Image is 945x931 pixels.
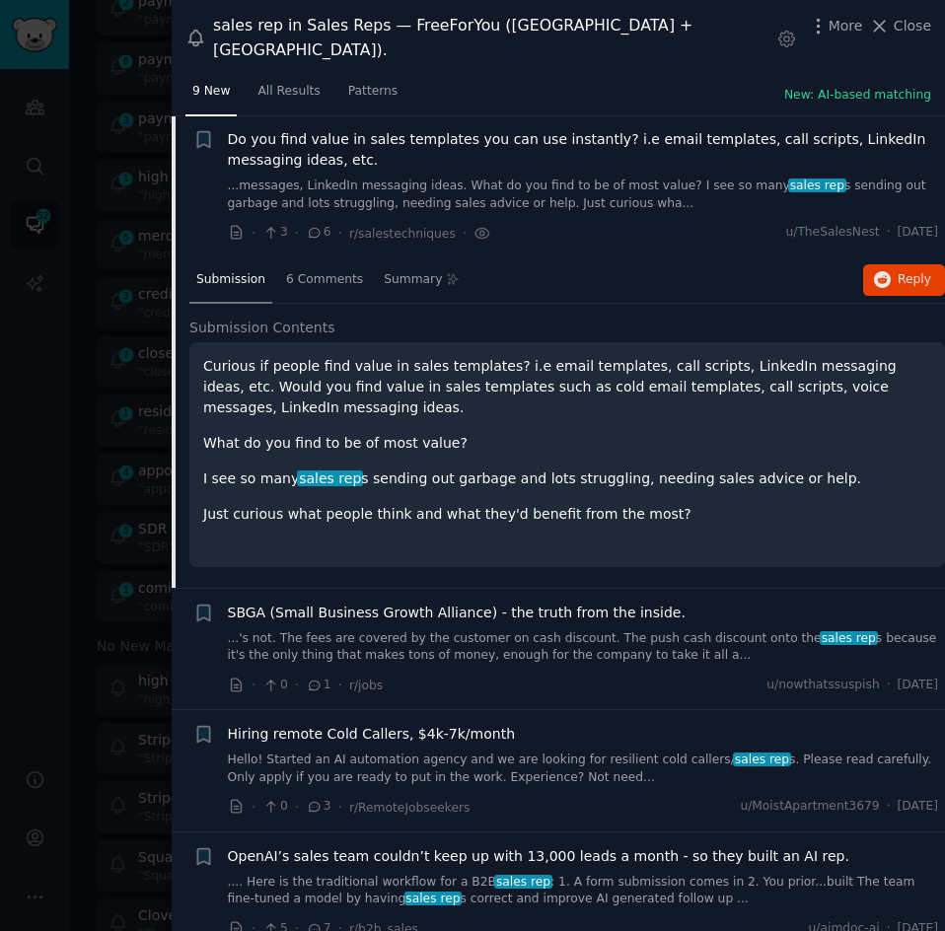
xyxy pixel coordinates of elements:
a: Hello! Started an AI automation agency and we are looking for resilient cold callers/sales reps. ... [228,752,939,786]
span: sales rep [404,892,463,905]
a: Hiring remote Cold Callers, $4k-7k/month [228,724,516,745]
span: Close [894,16,931,36]
span: u/MoistApartment3679 [740,798,879,816]
span: r/salestechniques [349,227,456,241]
span: r/jobs [349,679,383,692]
span: · [295,223,299,244]
span: · [887,798,891,816]
span: 0 [262,677,287,694]
span: [DATE] [898,798,938,816]
button: Close [869,16,931,36]
a: SBGA (Small Business Growth Alliance) - the truth from the inside. [228,603,686,623]
a: OpenAI’s sales team couldn’t keep up with 13,000 leads a month - so they built an AI rep. [228,846,849,867]
span: · [338,797,342,818]
span: · [295,675,299,695]
span: All Results [257,83,320,101]
span: sales rep [297,470,363,486]
a: 9 New [185,76,237,116]
span: · [252,797,255,818]
span: · [295,797,299,818]
span: u/nowthatssuspish [766,677,879,694]
span: More [829,16,863,36]
a: .... Here is the traditional workflow for a B2Bsales rep: 1. A form submission comes in 2. You pr... [228,874,939,908]
span: · [887,224,891,242]
span: r/RemoteJobseekers [349,801,470,815]
a: All Results [251,76,327,116]
button: More [808,16,863,36]
span: 6 Comments [286,271,363,289]
button: New: AI-based matching [784,87,931,105]
span: · [252,223,255,244]
span: Submission Contents [189,318,335,338]
span: Summary [384,271,442,289]
span: [DATE] [898,677,938,694]
span: Patterns [348,83,398,101]
span: sales rep [820,631,878,645]
p: What do you find to be of most value? [203,433,931,454]
span: · [338,223,342,244]
span: [DATE] [898,224,938,242]
span: · [252,675,255,695]
p: Just curious what people think and what they'd benefit from the most? [203,504,931,525]
p: I see so many s sending out garbage and lots struggling, needing sales advice or help. [203,468,931,489]
div: sales rep in Sales Reps — FreeForYou ([GEOGRAPHIC_DATA] + [GEOGRAPHIC_DATA]). [213,14,769,62]
button: Reply [863,264,945,296]
a: ...messages, LinkedIn messaging ideas. What do you find to be of most value? I see so manysales r... [228,178,939,212]
a: Do you find value in sales templates you can use instantly? i.e email templates, call scripts, Li... [228,129,939,171]
a: Patterns [341,76,404,116]
span: Reply [898,271,931,289]
span: 3 [306,798,330,816]
span: 1 [306,677,330,694]
span: 0 [262,798,287,816]
span: 9 New [192,83,230,101]
p: Curious if people find value in sales templates? i.e email templates, call scripts, LinkedIn mess... [203,356,931,418]
span: sales rep [788,179,846,192]
span: 3 [262,224,287,242]
span: · [887,677,891,694]
span: sales rep [733,752,791,766]
span: u/TheSalesNest [785,224,879,242]
span: 6 [306,224,330,242]
span: · [463,223,467,244]
a: ...'s not. The fees are covered by the customer on cash discount. The push cash discount onto the... [228,630,939,665]
span: · [338,675,342,695]
span: sales rep [494,875,552,889]
span: Submission [196,271,265,289]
